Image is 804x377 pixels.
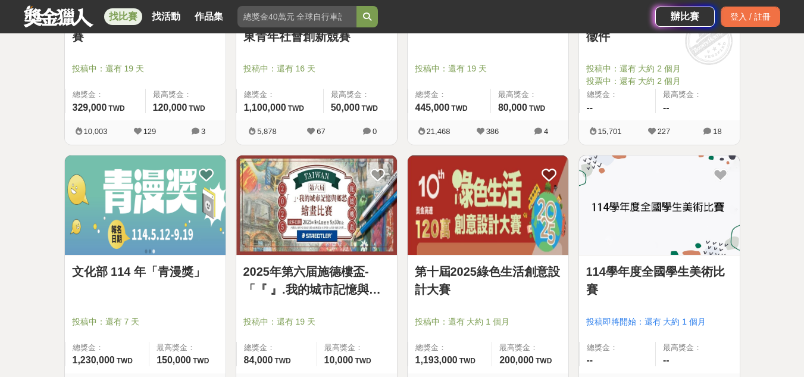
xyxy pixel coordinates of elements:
[713,127,721,136] span: 18
[72,316,218,328] span: 投稿中：還有 7 天
[586,316,733,328] span: 投稿即將開始：還有 大約 1 個月
[598,127,622,136] span: 15,701
[499,342,561,354] span: 最高獎金：
[236,155,397,255] img: Cover Image
[72,63,218,75] span: 投稿中：還有 19 天
[243,263,390,298] a: 2025年第六届施德樓盃-「『 』.我的城市記憶與鄉愁」繪畫比賽
[586,263,733,298] a: 114學年度全國學生美術比賽
[362,104,378,113] span: TWD
[73,102,107,113] span: 329,000
[587,355,593,365] span: --
[655,7,715,27] a: 辦比賽
[427,127,451,136] span: 21,468
[721,7,780,27] div: 登入 / 註冊
[498,102,527,113] span: 80,000
[587,102,593,113] span: --
[244,342,309,354] span: 總獎金：
[324,342,390,354] span: 最高獎金：
[153,102,187,113] span: 120,000
[415,355,458,365] span: 1,193,000
[157,355,191,365] span: 150,000
[274,357,290,365] span: TWD
[408,155,568,255] img: Cover Image
[663,89,733,101] span: 最高獎金：
[451,104,467,113] span: TWD
[331,89,390,101] span: 最高獎金：
[415,102,450,113] span: 445,000
[288,104,304,113] span: TWD
[415,316,561,328] span: 投稿中：還有 大約 1 個月
[84,127,108,136] span: 10,003
[658,127,671,136] span: 227
[579,155,740,255] img: Cover Image
[190,8,228,25] a: 作品集
[237,6,356,27] input: 總獎金40萬元 全球自行車設計比賽
[586,75,733,88] span: 投票中：還有 大約 2 個月
[544,127,548,136] span: 4
[73,342,142,354] span: 總獎金：
[201,127,205,136] span: 3
[189,104,205,113] span: TWD
[243,63,390,75] span: 投稿中：還有 16 天
[257,127,277,136] span: 5,878
[415,263,561,298] a: 第十屆2025綠色生活創意設計大賽
[317,127,325,136] span: 67
[587,342,649,354] span: 總獎金：
[415,63,561,75] span: 投稿中：還有 19 天
[157,342,218,354] span: 最高獎金：
[143,127,157,136] span: 129
[147,8,185,25] a: 找活動
[117,357,133,365] span: TWD
[415,89,483,101] span: 總獎金：
[193,357,209,365] span: TWD
[108,104,124,113] span: TWD
[529,104,545,113] span: TWD
[373,127,377,136] span: 0
[586,63,733,75] span: 投稿中：還有 大約 2 個月
[73,355,115,365] span: 1,230,000
[65,155,226,255] img: Cover Image
[331,102,360,113] span: 50,000
[153,89,218,101] span: 最高獎金：
[663,342,733,354] span: 最高獎金：
[663,355,670,365] span: --
[244,89,316,101] span: 總獎金：
[243,316,390,328] span: 投稿中：還有 19 天
[415,342,485,354] span: 總獎金：
[324,355,353,365] span: 10,000
[244,102,286,113] span: 1,100,000
[72,263,218,281] a: 文化部 114 年「青漫獎」
[663,102,670,113] span: --
[73,89,138,101] span: 總獎金：
[499,355,534,365] span: 200,000
[355,357,371,365] span: TWD
[498,89,561,101] span: 最高獎金：
[104,8,142,25] a: 找比賽
[536,357,552,365] span: TWD
[587,89,649,101] span: 總獎金：
[486,127,499,136] span: 386
[244,355,273,365] span: 84,000
[459,357,475,365] span: TWD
